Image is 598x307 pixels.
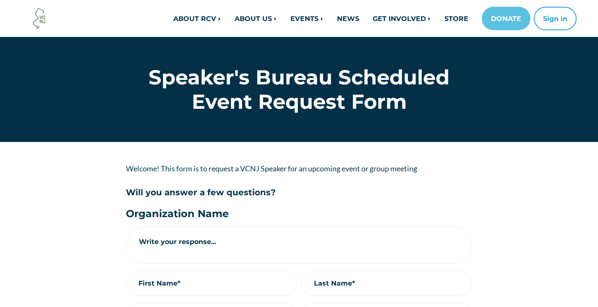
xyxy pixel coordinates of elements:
[120,7,577,30] nav: Main navigation
[126,162,472,175] p: Welcome! This form is to request a VCNJ Speaker for an upcoming event or group meeting
[482,7,530,30] a: DONATE
[438,10,475,27] a: STORE
[126,208,472,220] h3: Organization Name
[126,65,472,113] h1: Speaker's Bureau Scheduled Event Request Form
[28,7,51,30] img: Voter Choice NJ
[228,10,284,27] a: ABOUT US
[534,7,577,30] button: Sign in or sign up
[330,10,366,27] a: NEWS
[284,10,330,27] a: EVENTS
[167,10,228,27] a: ABOUT RCV
[366,10,438,27] a: GET INVOLVED
[126,188,472,198] h5: Will you answer a few questions?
